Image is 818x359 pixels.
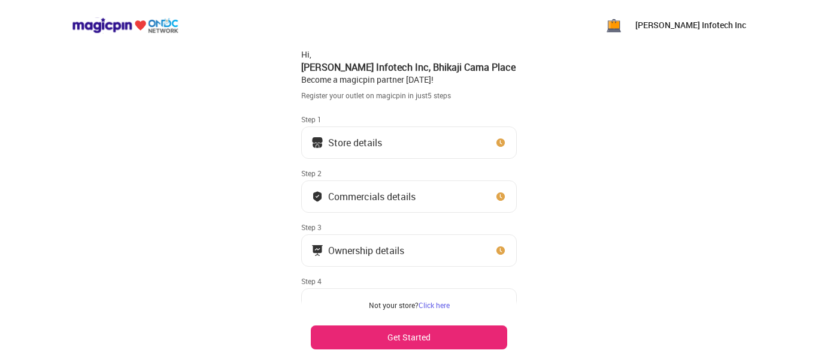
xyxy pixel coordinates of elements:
[328,248,404,254] div: Ownership details
[635,19,746,31] p: [PERSON_NAME] Infotech Inc
[301,114,517,124] div: Step 1
[311,325,507,349] button: Get Started
[328,194,416,200] div: Commercials details
[495,137,507,149] img: clock_icon_new.67dbf243.svg
[311,137,323,149] img: storeIcon.9b1f7264.svg
[602,13,626,37] img: gduGJuv7POeUipFS6DAdMQPCvjK07inncj-6N2SFiRf8spgg1VGWR6XIif-AiyjSO2Ibr_jbFkiDpLNzYns5bADt8eE
[301,49,517,86] div: Hi, Become a magicpin partner [DATE]!
[301,234,517,267] button: Ownership details
[495,191,507,203] img: clock_icon_new.67dbf243.svg
[301,276,517,286] div: Step 4
[311,245,323,257] img: commercials_icon.983f7837.svg
[495,245,507,257] img: clock_icon_new.67dbf243.svg
[301,288,517,321] button: Bank Details
[301,222,517,232] div: Step 3
[369,300,419,310] span: Not your store?
[301,90,517,101] div: Register your outlet on magicpin in just 5 steps
[72,17,178,34] img: ondc-logo-new-small.8a59708e.svg
[301,180,517,213] button: Commercials details
[301,61,517,74] div: [PERSON_NAME] Infotech Inc , Bhikaji Cama Place
[328,140,382,146] div: Store details
[311,191,323,203] img: bank_details_tick.fdc3558c.svg
[301,126,517,159] button: Store details
[419,300,450,310] a: Click here
[301,168,517,178] div: Step 2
